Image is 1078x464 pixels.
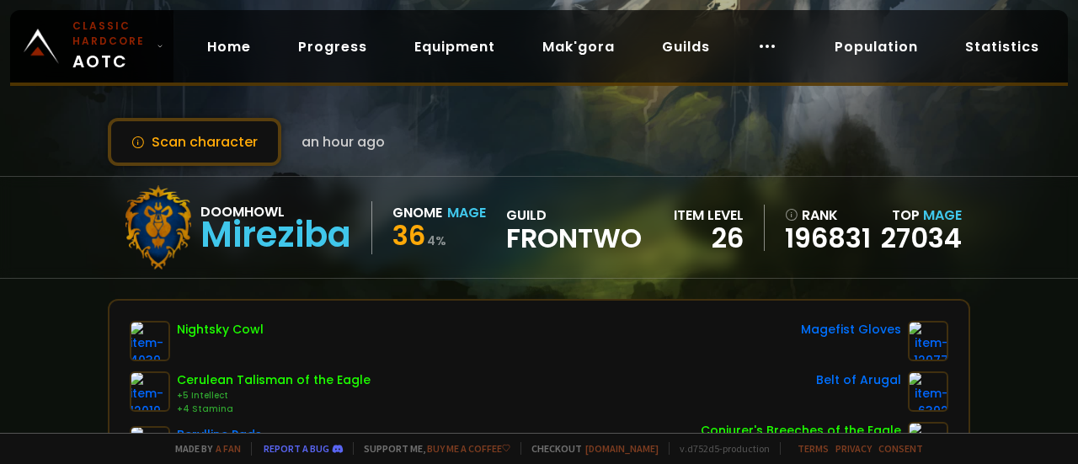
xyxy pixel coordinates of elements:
[72,19,150,74] span: AOTC
[427,232,446,249] small: 4 %
[923,205,962,225] span: Mage
[674,226,744,251] div: 26
[881,205,962,226] div: Top
[10,10,173,83] a: Classic HardcoreAOTC
[785,205,871,226] div: rank
[177,403,371,416] div: +4 Stamina
[177,371,371,389] div: Cerulean Talisman of the Eagle
[392,202,442,223] div: Gnome
[798,442,829,455] a: Terms
[785,226,871,251] a: 196831
[401,29,509,64] a: Equipment
[165,442,241,455] span: Made by
[529,29,628,64] a: Mak'gora
[200,222,351,248] div: Mireziba
[801,321,901,339] div: Magefist Gloves
[506,226,642,251] span: Frontwo
[952,29,1053,64] a: Statistics
[177,426,262,444] div: Berylline Pads
[701,422,901,440] div: Conjurer's Breeches of the Eagle
[353,442,510,455] span: Support me,
[130,371,170,412] img: item-12019
[177,321,264,339] div: Nightsky Cowl
[392,216,425,254] span: 36
[878,442,923,455] a: Consent
[302,131,385,152] span: an hour ago
[72,19,150,49] small: Classic Hardcore
[285,29,381,64] a: Progress
[447,202,486,223] div: Mage
[216,442,241,455] a: a fan
[585,442,659,455] a: [DOMAIN_NAME]
[506,205,642,251] div: guild
[194,29,264,64] a: Home
[648,29,723,64] a: Guilds
[520,442,659,455] span: Checkout
[264,442,329,455] a: Report a bug
[674,205,744,226] div: item level
[821,29,931,64] a: Population
[881,219,962,257] a: 27034
[669,442,770,455] span: v. d752d5 - production
[427,442,510,455] a: Buy me a coffee
[200,201,351,222] div: Doomhowl
[108,118,281,166] button: Scan character
[835,442,872,455] a: Privacy
[908,321,948,361] img: item-12977
[908,371,948,412] img: item-6392
[177,389,371,403] div: +5 Intellect
[130,321,170,361] img: item-4039
[816,371,901,389] div: Belt of Arugal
